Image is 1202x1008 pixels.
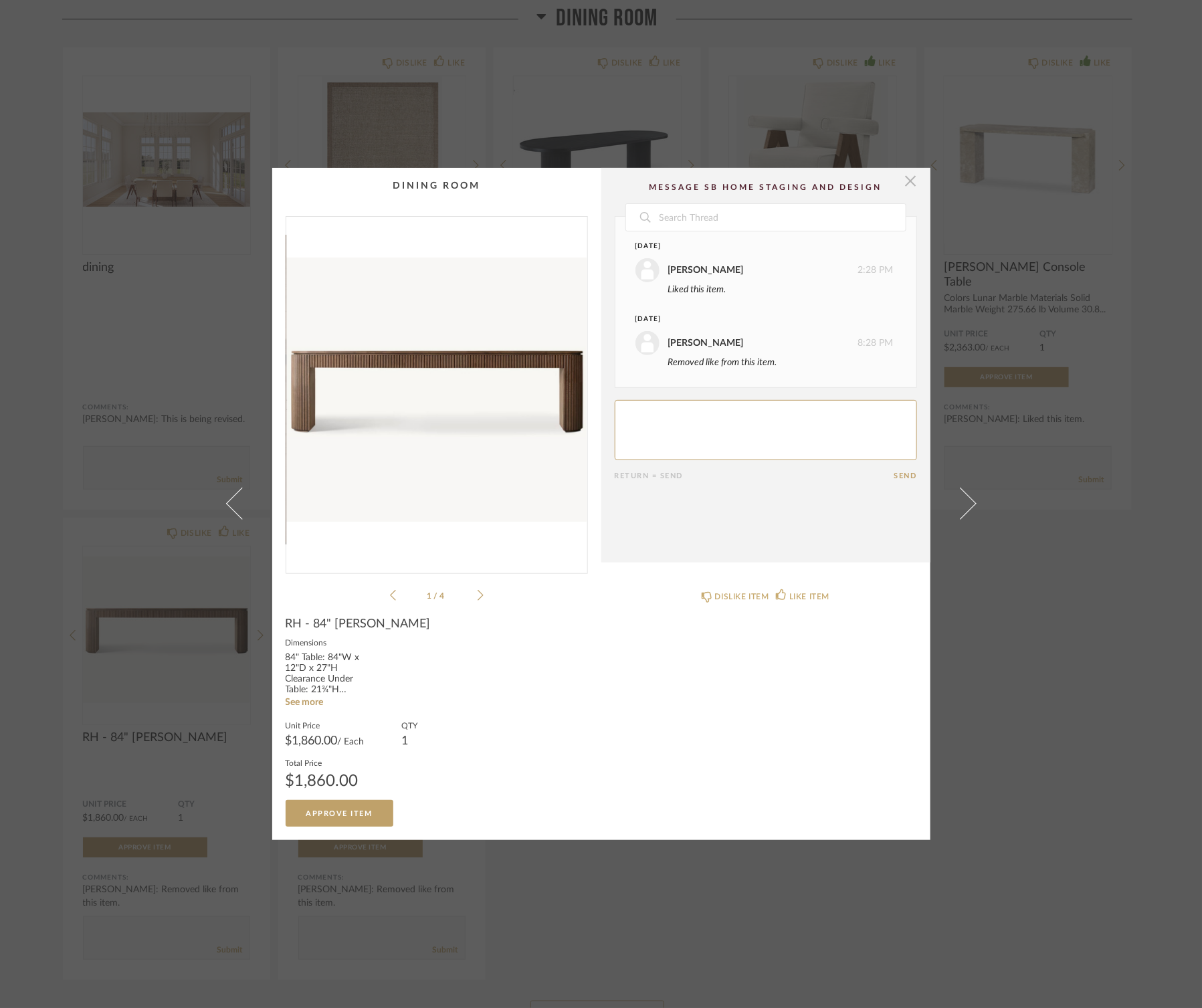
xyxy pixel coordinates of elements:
[286,217,587,563] img: f058c1ac-6d35-4254-a25f-6990a795c376_1000x1000.jpg
[286,757,359,768] label: Total Price
[635,314,869,324] div: [DATE]
[635,331,894,355] div: 8:28 PM
[789,590,829,603] div: LIKE ITEM
[286,617,431,631] span: RH - 84" [PERSON_NAME]
[615,472,894,480] div: Return = Send
[635,258,894,282] div: 2:28 PM
[668,263,744,278] div: [PERSON_NAME]
[635,241,869,251] div: [DATE]
[668,355,894,370] div: Removed like from this item.
[658,204,906,231] input: Search Thread
[715,590,769,603] div: DISLIKE ITEM
[286,800,393,827] button: Approve Item
[338,737,365,746] span: / Each
[286,720,365,730] label: Unit Price
[286,217,587,563] div: 0
[286,773,359,789] div: $1,860.00
[433,592,439,600] span: /
[668,282,894,297] div: Liked this item.
[898,168,924,195] button: Close
[427,592,433,600] span: 1
[894,472,917,480] button: Send
[286,735,338,747] span: $1,860.00
[286,698,324,707] a: See more
[286,653,366,696] div: 84" Table: 84"W x 12"D x 27"H Clearance Under Table: 21¾"H Space Between Legs: 70"W Weight: 103 lbs.
[306,810,373,817] span: Approve Item
[402,736,418,746] div: 1
[286,637,366,647] label: Dimensions
[439,592,446,600] span: 4
[668,336,744,350] div: [PERSON_NAME]
[402,720,418,730] label: QTY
